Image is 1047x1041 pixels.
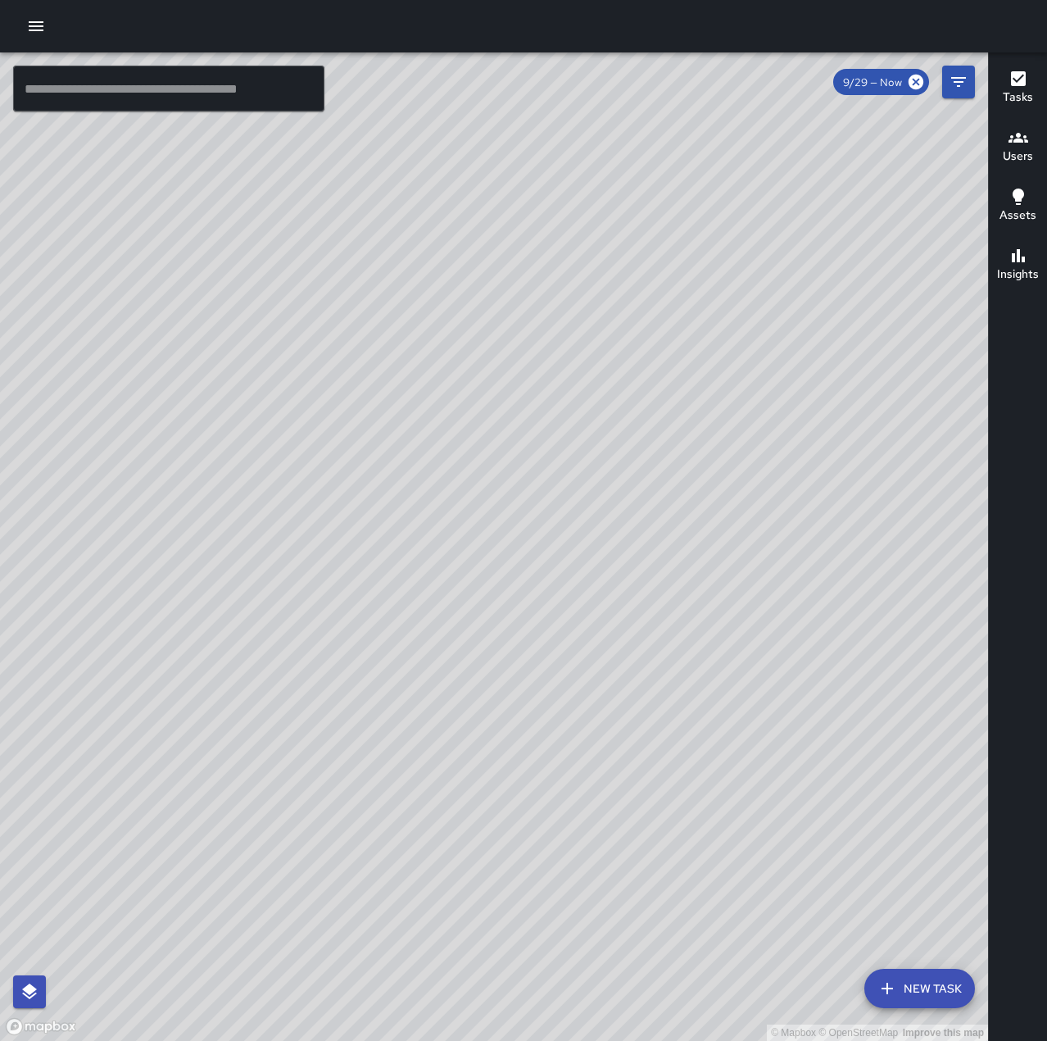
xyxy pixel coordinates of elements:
div: 9/29 — Now [833,69,929,95]
button: Insights [989,236,1047,295]
h6: Assets [999,207,1036,225]
button: Users [989,118,1047,177]
button: Filters [942,66,975,98]
h6: Tasks [1003,89,1033,107]
span: 9/29 — Now [833,75,912,89]
button: Assets [989,177,1047,236]
button: New Task [864,969,975,1008]
button: Tasks [989,59,1047,118]
h6: Insights [997,266,1039,284]
h6: Users [1003,148,1033,166]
